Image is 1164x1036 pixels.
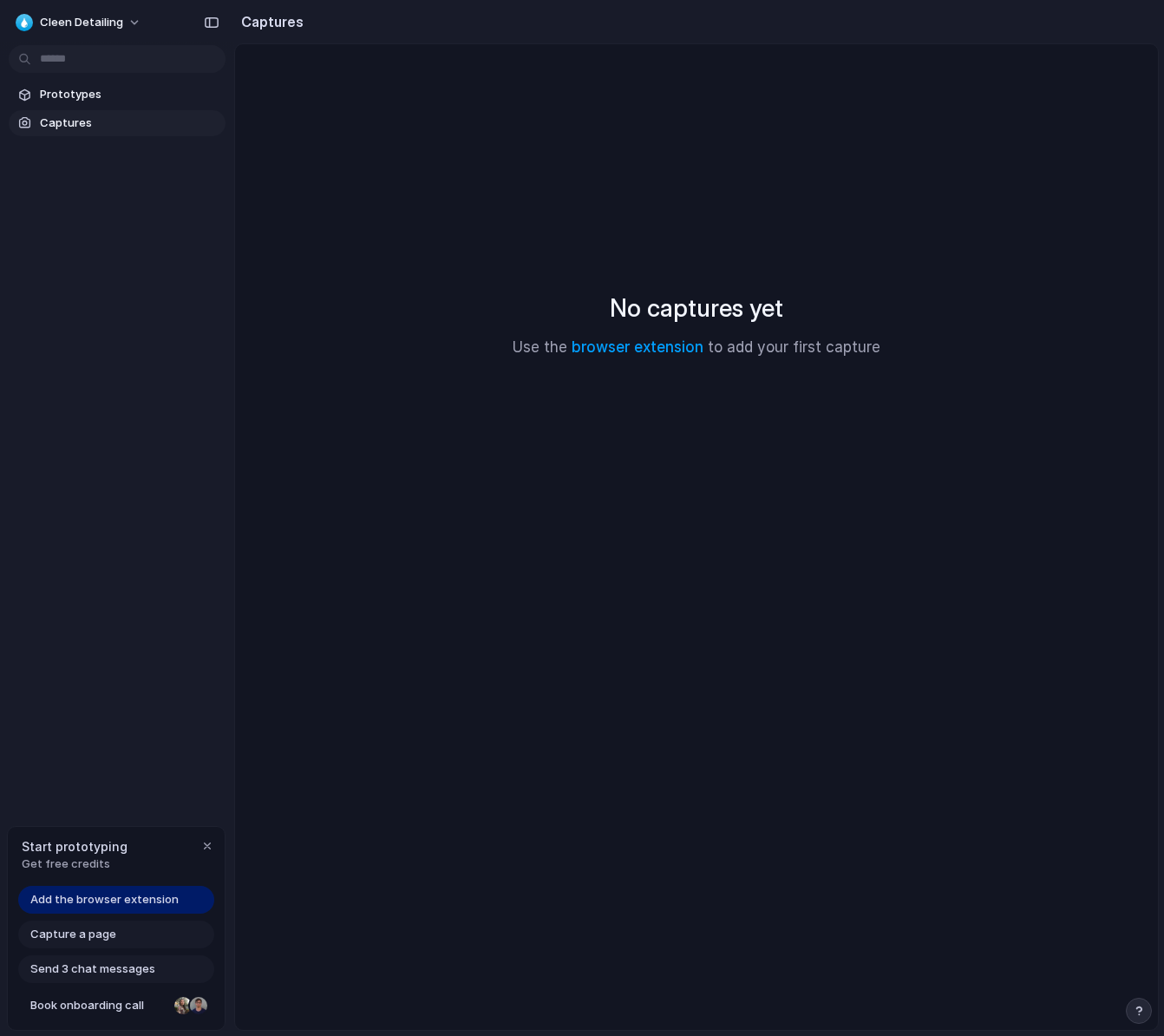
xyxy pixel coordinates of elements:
[572,338,703,356] a: browser extension
[9,110,226,136] a: Captures
[9,9,150,36] button: Cleen Detailing
[610,290,783,326] h2: No captures yet
[30,961,155,978] span: Send 3 chat messages
[40,86,219,103] span: Prototypes
[40,115,219,132] span: Captures
[513,337,880,359] p: Use the to add your first capture
[22,837,128,856] span: Start prototyping
[18,886,214,914] a: Add the browser extension
[30,891,179,908] span: Add the browser extension
[234,11,304,32] h2: Captures
[40,14,123,31] span: Cleen Detailing
[188,995,209,1016] div: Christian Iacullo
[22,856,128,873] span: Get free credits
[18,992,214,1020] a: Book onboarding call
[9,82,226,108] a: Prototypes
[30,926,116,943] span: Capture a page
[30,997,167,1014] span: Book onboarding call
[173,995,193,1016] div: Nicole Kubica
